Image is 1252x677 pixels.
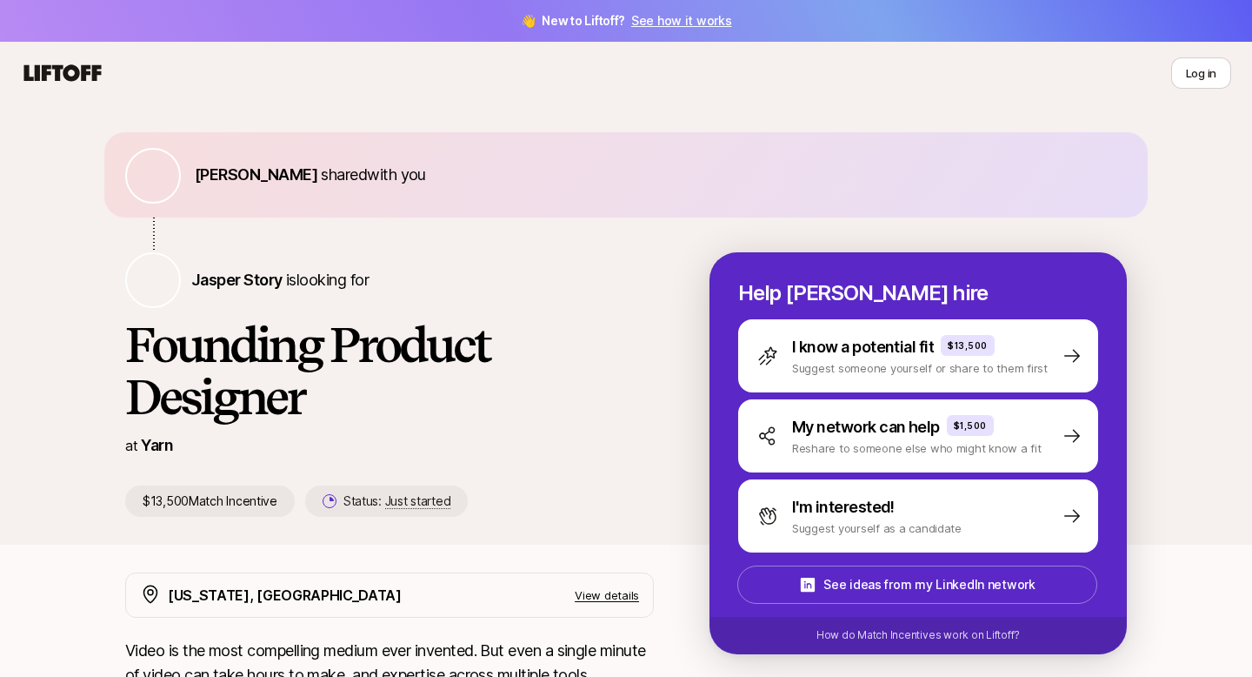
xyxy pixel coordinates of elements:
p: shared [195,163,433,187]
button: Log in [1171,57,1231,89]
p: Suggest yourself as a candidate [792,519,962,537]
button: See ideas from my LinkedIn network [737,566,1097,604]
span: with you [367,165,426,184]
p: I know a potential fit [792,335,934,359]
p: Suggest someone yourself or share to them first [792,359,1048,377]
p: See ideas from my LinkedIn network [823,574,1035,595]
p: at [125,434,137,457]
h1: Founding Product Designer [125,318,654,423]
p: Status: [343,491,450,512]
p: $13,500 [948,338,988,352]
span: [PERSON_NAME] [195,165,317,184]
p: I'm interested! [792,495,895,519]
p: How do Match Incentives work on Liftoff? [816,627,1020,643]
p: is looking for [191,268,369,292]
p: Help [PERSON_NAME] hire [738,281,1098,305]
a: Yarn [141,436,173,454]
p: $13,500 Match Incentive [125,486,295,517]
p: View details [575,587,639,604]
p: [US_STATE], [GEOGRAPHIC_DATA] [168,584,402,607]
a: See how it works [631,13,732,28]
span: Jasper Story [191,271,283,289]
span: 👋 New to Liftoff? [521,10,732,31]
p: My network can help [792,415,940,439]
span: Just started [385,493,451,509]
p: $1,500 [954,419,987,432]
p: Reshare to someone else who might know a fit [792,439,1042,457]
